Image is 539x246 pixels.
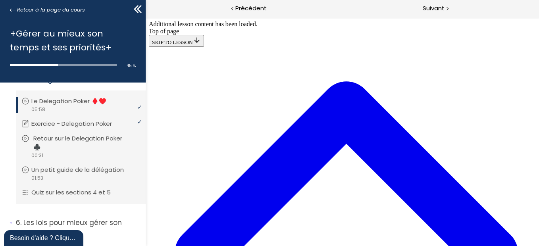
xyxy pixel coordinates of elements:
[10,27,132,54] h1: +Gérer au mieux son temps et ses priorités+
[33,134,141,152] p: Retour sur le Delegation Poker ♣️
[6,22,55,28] span: SKIP TO LESSON
[3,17,58,29] button: SKIP TO LESSON
[31,119,124,128] p: Exercice - Delegation Poker
[31,152,43,159] span: 00:31
[17,6,85,14] span: Retour à la page du cours
[3,3,390,10] div: Additional lesson content has been loaded.
[31,106,45,113] span: 05:58
[16,218,21,228] span: 6.
[3,10,390,17] div: Top of page
[423,4,445,13] span: Suivant
[235,4,267,13] span: Précédent
[127,63,136,69] span: 45 %
[10,6,85,14] a: Retour à la page du cours
[4,229,85,246] iframe: chat widget
[31,97,118,106] p: Le Delegation Poker ♦️♥️
[16,218,140,237] p: Les lois pour mieux gérer son temps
